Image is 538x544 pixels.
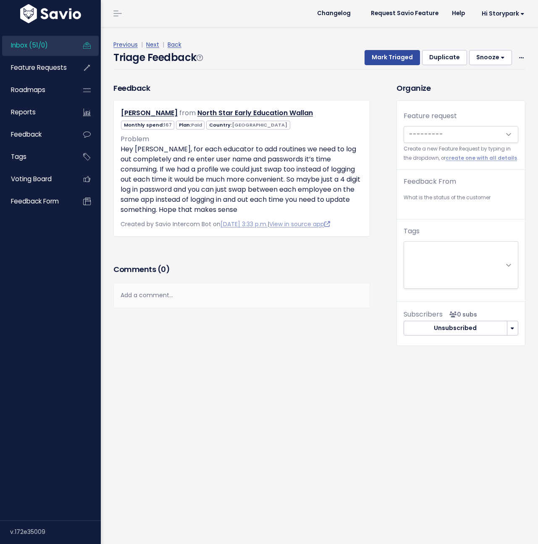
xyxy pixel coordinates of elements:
h3: Comments ( ) [113,264,370,275]
div: v.172e35009 [10,521,101,543]
small: Create a new Feature Request by typing in the dropdown, or . [404,145,518,163]
span: Voting Board [11,174,52,183]
p: Hey [PERSON_NAME], for each educator to add routines we need to log out completely and re enter u... [121,144,363,215]
a: Inbox (51/0) [2,36,70,55]
button: Mark Triaged [365,50,420,65]
span: | [139,40,144,49]
span: from [179,108,196,118]
a: View in source app [269,220,330,228]
span: Feedback [11,130,42,139]
span: Inbox (51/0) [11,41,48,50]
button: Snooze [469,50,512,65]
a: North Star Early Education Wallan [197,108,313,118]
a: Request Savio Feature [364,7,445,20]
a: Previous [113,40,138,49]
a: Back [168,40,181,49]
a: Voting Board [2,169,70,189]
span: Subscribers [404,309,443,319]
span: 167 [164,121,172,128]
span: Plan: [176,121,205,129]
a: create one with all details [446,155,517,161]
button: Unsubscribed [404,321,507,336]
a: Reports [2,103,70,122]
a: Tags [2,147,70,166]
span: Problem [121,134,149,144]
h4: Triage Feedback [113,50,202,65]
h3: Feedback [113,82,150,94]
span: Monthly spend: [121,121,174,129]
a: Help [445,7,472,20]
span: Roadmaps [11,85,45,94]
span: Paid [191,121,202,128]
label: Tags [404,226,420,236]
small: What is the status of the customer [404,193,518,202]
button: Duplicate [422,50,467,65]
h3: Organize [396,82,525,94]
span: Feature Requests [11,63,67,72]
span: Reports [11,108,36,116]
a: Next [146,40,159,49]
a: [PERSON_NAME] [121,108,178,118]
a: Feedback [2,125,70,144]
span: Feedback form [11,197,59,206]
span: Hi Storypark [482,11,525,17]
span: [GEOGRAPHIC_DATA] [232,121,287,128]
a: [DATE] 3:33 p.m. [220,220,268,228]
span: Tags [11,152,26,161]
span: Changelog [317,11,351,16]
span: | [161,40,166,49]
div: Add a comment... [113,283,370,308]
a: Hi Storypark [472,7,531,20]
span: 0 [161,264,166,275]
label: Feedback From [404,177,456,187]
a: Roadmaps [2,80,70,100]
span: Created by Savio Intercom Bot on | [121,220,330,228]
img: logo-white.9d6f32f41409.svg [18,4,83,23]
a: Feedback form [2,192,70,211]
span: Country: [206,121,290,129]
span: <p><strong>Subscribers</strong><br><br> No subscribers yet<br> </p> [446,310,477,319]
a: Feature Requests [2,58,70,77]
label: Feature request [404,111,457,121]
